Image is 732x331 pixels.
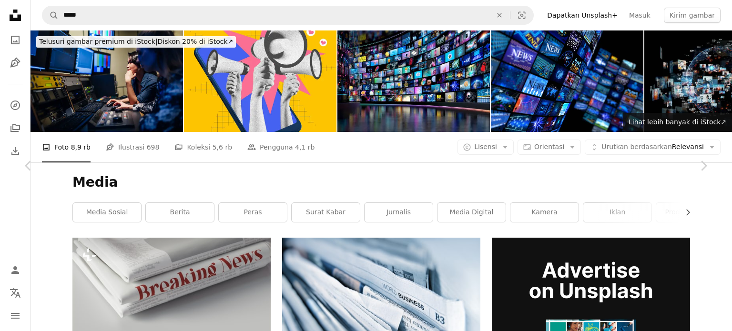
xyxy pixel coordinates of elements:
span: Telusuri gambar premium di iStock | [39,38,158,45]
img: Beberapa layar televisi dengan nada biru [491,30,643,132]
span: Urutkan berdasarkan [601,143,672,150]
div: Diskon 20% di iStock ↗ [36,36,236,48]
a: berita [146,203,214,222]
a: Koleksi 5,6 rb [174,132,232,162]
a: Koleksi [6,119,25,138]
button: Urutkan berdasarkanRelevansi [585,140,721,155]
button: Hapus [489,6,510,24]
a: Pengguna 4,1 rb [247,132,315,162]
button: Kirim gambar [664,8,721,23]
button: Bahasa [6,283,25,302]
a: peras [219,203,287,222]
a: Masuk/Daftar [6,261,25,280]
a: Iklan [583,203,651,222]
span: Lihat lebih banyak di iStock ↗ [629,118,726,126]
span: 4,1 rb [295,142,315,152]
h1: Media [72,174,690,191]
form: Temuka visual di seluruh situs [42,6,534,25]
a: Ilustrasi [6,53,25,72]
a: Foto [6,30,25,50]
button: Orientasi [518,140,581,155]
a: Masuk [623,8,656,23]
button: Pencarian visual [510,6,533,24]
span: Relevansi [601,142,704,152]
button: Menu [6,306,25,325]
button: Lisensi [457,140,514,155]
a: Dapatkan Unsplash+ [541,8,623,23]
span: 698 [147,142,160,152]
a: Ilustrasi 698 [106,132,159,162]
a: Media Sosial [73,203,141,222]
img: Tangan dengan tiga megafon menumpuk layar ponsel melambangkan pentingnya dan relevansi penggunaan... [184,30,336,132]
button: gulir daftar ke kanan [679,203,690,222]
img: Konsep media - beberapa layar televisi. Konsep streaming data digital. [337,30,490,132]
img: Siswa bereksperimen dengan perangkat lunak video [30,30,183,132]
a: Berikutnya [675,120,732,211]
a: Jelajahi [6,96,25,115]
a: Telusuri gambar premium di iStock|Diskon 20% di iStock↗ [30,30,242,53]
a: Media Digital [437,203,506,222]
span: Lisensi [474,143,497,150]
a: jurnalis [365,203,433,222]
a: Lihat lebih banyak di iStock↗ [623,113,732,132]
a: Artikel surat kabar bisnis [282,299,480,308]
button: Pencarian di Unsplash [42,6,59,24]
a: setumpuk koran yang duduk di atas satu sama lain [72,296,271,304]
a: Produksi media [656,203,724,222]
a: surat kabar [292,203,360,222]
span: Orientasi [534,143,564,150]
span: 5,6 rb [213,142,232,152]
a: kamera [510,203,579,222]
